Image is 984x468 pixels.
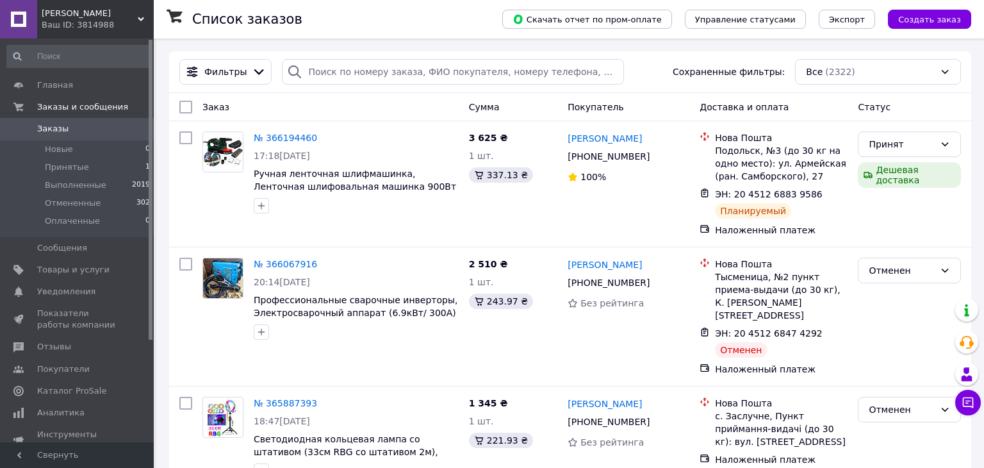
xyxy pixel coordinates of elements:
span: Аналитика [37,407,85,419]
span: 2019 [132,180,150,191]
img: Фото товару [203,137,243,167]
img: Фото товару [207,397,239,437]
a: Фото товару [202,131,243,172]
span: Статус [858,102,890,112]
span: Оплаченные [45,215,100,227]
span: Отзывы [37,341,71,353]
a: № 366067916 [254,259,317,269]
div: Нова Пошта [715,131,848,144]
div: Отменен [869,263,935,278]
a: Профессиональные сварочные инверторы, Электросварочный аппарат (6.9кВт/ 300А) Grand, GMD [254,295,457,331]
div: Нова Пошта [715,258,848,271]
div: [PHONE_NUMBER] [565,147,652,165]
div: Отменен [869,403,935,417]
span: Заказ [202,102,229,112]
span: Инструменты вебмастера и SEO [37,429,119,452]
div: Отменен [715,342,767,358]
span: Экспорт [829,15,865,24]
span: 2 510 ₴ [469,259,508,269]
span: Без рейтинга [580,298,644,308]
button: Создать заказ [888,10,971,29]
span: Заказы [37,123,69,135]
button: Скачать отчет по пром-оплате [502,10,672,29]
span: Управление статусами [695,15,796,24]
span: 1 шт. [469,277,494,287]
span: 1 345 ₴ [469,398,508,408]
span: Отмененные [45,197,101,209]
div: Подольск, №3 (до 30 кг на одно место): ул. Армейская (ран. Самборского), 27 [715,144,848,183]
span: ЭН: 20 4512 6847 4292 [715,328,823,338]
button: Экспорт [819,10,875,29]
button: Чат с покупателем [955,390,981,415]
img: Фото товару [203,258,243,298]
span: 1 шт. [469,151,494,161]
span: 3 625 ₴ [469,133,508,143]
div: Принят [869,137,935,151]
div: Наложенный платеж [715,224,848,237]
h1: Список заказов [192,12,302,27]
div: Дешевая доставка [858,162,961,188]
div: Тысменица, №2 пункт приема-выдачи (до 30 кг), К. [PERSON_NAME][STREET_ADDRESS] [715,271,848,322]
div: [PHONE_NUMBER] [565,413,652,431]
span: Показатели работы компании [37,308,119,331]
button: Управление статусами [685,10,806,29]
span: Заказы и сообщения [37,101,128,113]
a: Фото товару [202,258,243,299]
span: Создать заказ [898,15,961,24]
div: Планируемый [715,203,791,219]
a: Ручная ленточная шлифмашинка, Ленточная шлифовальная машинка 900Вт [GEOGRAPHIC_DATA] ([GEOGRAPHIC... [254,169,456,217]
span: Сохраненные фильтры: [673,65,785,78]
div: Ваш ID: 3814988 [42,19,154,31]
div: Наложенный платеж [715,453,848,466]
div: Нова Пошта [715,397,848,410]
span: (2322) [825,67,855,77]
a: Фото товару [202,397,243,438]
a: [PERSON_NAME] [568,258,642,271]
span: Главная [37,79,73,91]
span: 18:47[DATE] [254,416,310,426]
span: Покупатели [37,364,90,375]
span: Сумма [469,102,500,112]
div: 243.97 ₴ [469,294,533,309]
span: 100% [580,172,606,182]
span: Каталог ProSale [37,385,106,397]
div: [PHONE_NUMBER] [565,274,652,292]
span: Покупатель [568,102,624,112]
span: 1 [145,162,150,173]
span: Уведомления [37,286,95,297]
span: 20:14[DATE] [254,277,310,287]
div: 337.13 ₴ [469,167,533,183]
span: Выполненные [45,180,106,191]
a: [PERSON_NAME] [568,132,642,145]
span: 1 шт. [469,416,494,426]
input: Поиск по номеру заказа, ФИО покупателя, номеру телефона, Email, номеру накладной [282,59,623,85]
div: Наложенный платеж [715,363,848,376]
div: с. Заслучне, Пункт приймання-видачі (до 30 кг): вул. [STREET_ADDRESS] [715,410,848,448]
span: Без рейтинга [580,437,644,447]
span: Товары и услуги [37,264,110,276]
span: Сообщения [37,242,87,254]
a: № 366194460 [254,133,317,143]
span: Фильтры [204,65,247,78]
span: 0 [145,215,150,227]
span: Все [806,65,823,78]
span: 17:18[DATE] [254,151,310,161]
span: Dom Gadget [42,8,138,19]
span: Новые [45,144,73,155]
a: Создать заказ [875,13,971,24]
span: ЭН: 20 4512 6883 9586 [715,189,823,199]
span: Доставка и оплата [700,102,789,112]
span: 0 [145,144,150,155]
div: 221.93 ₴ [469,433,533,448]
span: 302 [136,197,150,209]
input: Поиск [6,45,151,68]
a: [PERSON_NAME] [568,397,642,410]
a: № 365887393 [254,398,317,408]
span: Принятые [45,162,89,173]
span: Скачать отчет по пром-оплате [512,13,662,25]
